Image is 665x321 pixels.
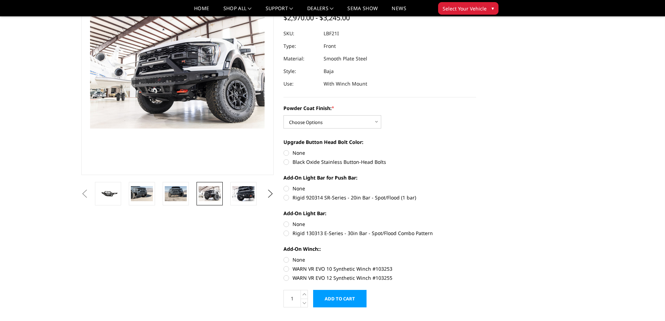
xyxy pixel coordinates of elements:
input: Add to Cart [313,290,367,307]
label: Rigid 130313 E-Series - 30in Bar - Spot/Flood Combo Pattern [283,229,476,237]
dd: Baja [324,65,334,78]
a: News [392,6,406,16]
dt: Style: [283,65,318,78]
label: WARN VR EVO 10 Synthetic Winch #103253 [283,265,476,272]
a: Dealers [307,6,334,16]
button: Previous [80,189,90,199]
dd: With Winch Mount [324,78,367,90]
label: WARN VR EVO 12 Synthetic Winch #103255 [283,274,476,282]
dt: Material: [283,52,318,65]
span: $2,970.00 - $3,245.00 [283,13,350,22]
label: Black Oxide Stainless Button-Head Bolts [283,158,476,166]
label: Powder Coat Finish: [283,104,476,112]
dt: SKU: [283,27,318,40]
a: shop all [223,6,252,16]
dd: Front [324,40,336,52]
label: Add-On Light Bar: [283,210,476,217]
dt: Use: [283,78,318,90]
dd: LBF21I [324,27,339,40]
label: Upgrade Button Head Bolt Color: [283,138,476,146]
img: 2021-2025 Ford Raptor - Freedom Series - Baja Front Bumper (winch mount) [199,186,221,201]
a: Support [266,6,293,16]
label: None [283,220,476,228]
a: Home [194,6,209,16]
label: None [283,149,476,156]
label: None [283,256,476,263]
button: Next [265,189,275,199]
img: 2021-2025 Ford Raptor - Freedom Series - Baja Front Bumper (winch mount) [131,186,153,201]
dt: Type: [283,40,318,52]
label: None [283,185,476,192]
dd: Smooth Plate Steel [324,52,367,65]
label: Add-On Winch:: [283,245,476,253]
button: Select Your Vehicle [438,2,498,15]
label: Add-On Light Bar for Push Bar: [283,174,476,181]
span: ▾ [492,5,494,12]
a: SEMA Show [347,6,378,16]
label: Rigid 920314 SR-Series - 20in Bar - Spot/Flood (1 bar) [283,194,476,201]
img: 2021-2025 Ford Raptor - Freedom Series - Baja Front Bumper (winch mount) [165,186,187,201]
span: Select Your Vehicle [443,5,487,12]
img: 2021-2025 Ford Raptor - Freedom Series - Baja Front Bumper (winch mount) [232,186,254,201]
